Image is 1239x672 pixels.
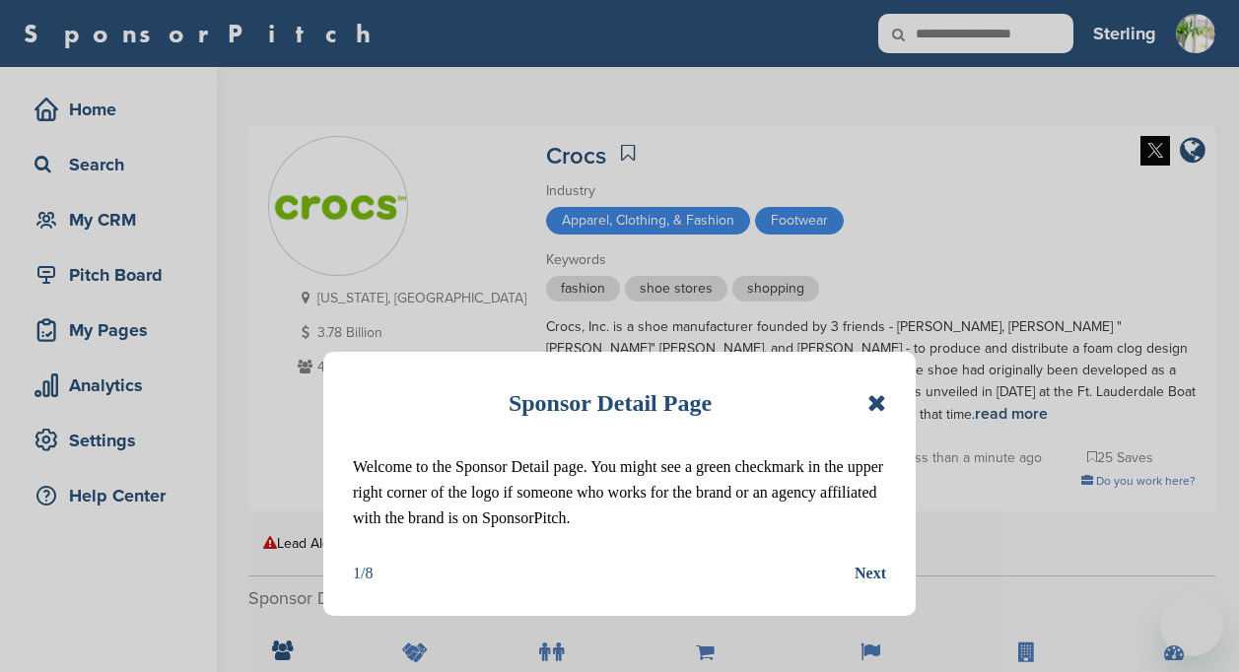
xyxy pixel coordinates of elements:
[353,561,373,586] div: 1/8
[1160,593,1223,656] iframe: Button to launch messaging window
[509,381,712,425] h1: Sponsor Detail Page
[855,561,886,586] button: Next
[353,454,886,531] p: Welcome to the Sponsor Detail page. You might see a green checkmark in the upper right corner of ...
